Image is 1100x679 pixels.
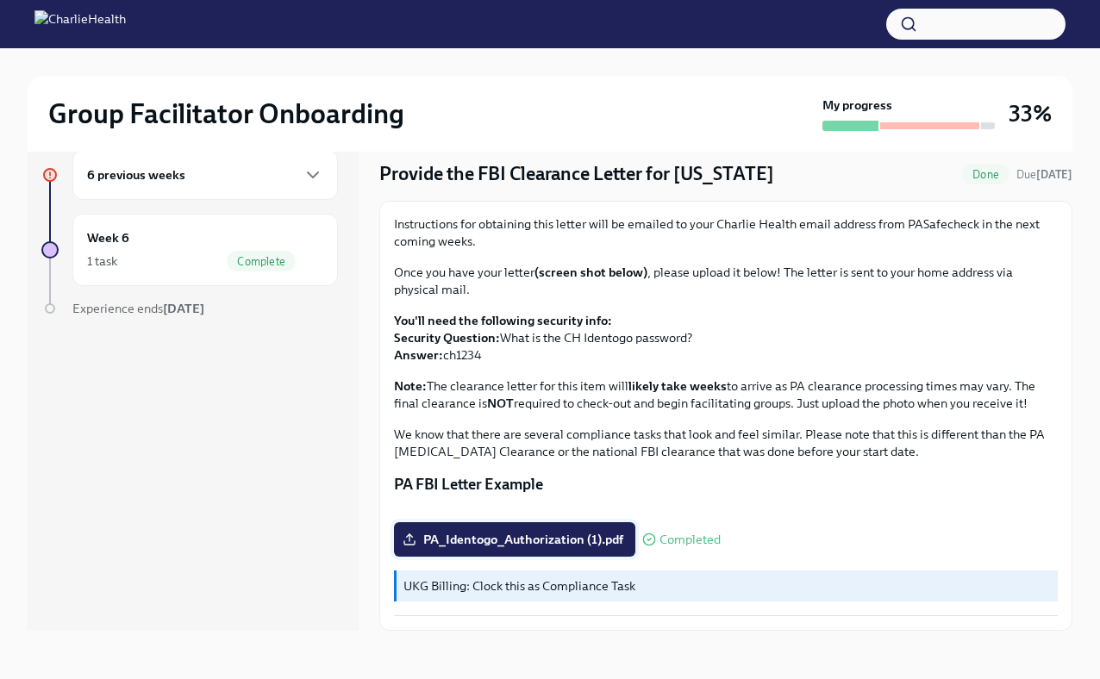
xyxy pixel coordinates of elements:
img: CharlieHealth [34,10,126,38]
span: Done [962,168,1009,181]
strong: (screen shot below) [534,265,647,280]
p: We know that there are several compliance tasks that look and feel similar. Please note that this... [394,426,1058,460]
strong: Security Question: [394,330,500,346]
h4: Provide the FBI Clearance Letter for [US_STATE] [379,161,774,187]
h6: 6 previous weeks [87,165,185,184]
span: Experience ends [72,301,204,316]
span: September 16th, 2025 09:00 [1016,166,1072,183]
p: Instructions for obtaining this letter will be emailed to your Charlie Health email address from ... [394,215,1058,250]
strong: Note: [394,378,427,394]
strong: [DATE] [163,301,204,316]
h2: Group Facilitator Onboarding [48,97,404,131]
p: The clearance letter for this item will to arrive as PA clearance processing times may vary. The ... [394,377,1058,412]
a: Week 61 taskComplete [41,214,338,286]
div: 1 task [87,252,117,270]
strong: Answer: [394,347,443,363]
span: Completed [659,533,721,546]
p: UKG Billing: Clock this as Compliance Task [403,577,1051,595]
p: What is the CH Identogo password? ch1234 [394,312,1058,364]
strong: NOT [487,396,514,411]
p: PA FBI Letter Example [394,474,1058,495]
span: Complete [227,255,296,268]
div: 6 previous weeks [72,150,338,200]
span: PA_Identogo_Authorization (1).pdf [406,531,623,548]
strong: likely take weeks [628,378,727,394]
strong: My progress [822,97,892,114]
p: Once you have your letter , please upload it below! The letter is sent to your home address via p... [394,264,1058,298]
h6: Week 6 [87,228,129,247]
strong: [DATE] [1036,168,1072,181]
h3: 33% [1009,98,1052,129]
strong: You'll need the following security info: [394,313,612,328]
label: PA_Identogo_Authorization (1).pdf [394,522,635,557]
span: Due [1016,168,1072,181]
